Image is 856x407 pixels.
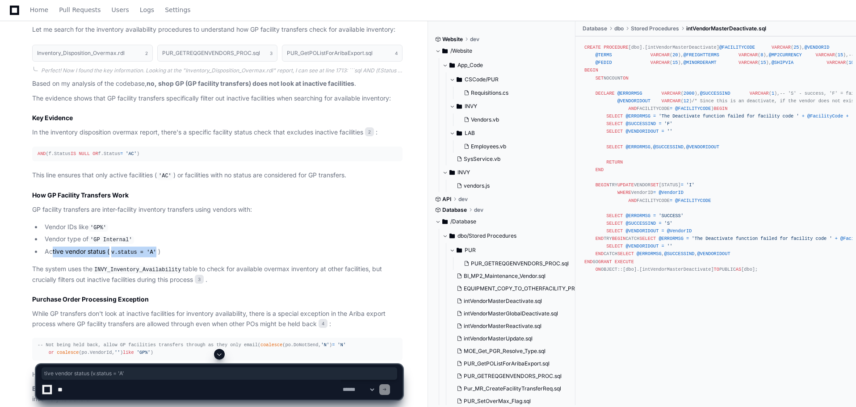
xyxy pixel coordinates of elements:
span: 2 [145,50,148,57]
span: SELECT [606,144,623,150]
span: SELECT [606,129,623,134]
span: @FACILITYCODE [675,198,711,203]
span: AND [629,198,637,203]
span: VARCHAR [815,52,835,58]
p: Let me search for the inventory availability procedures to understand how GP facility transfers c... [32,25,403,35]
span: @SUCCESSIND [653,144,684,150]
span: App_Code [457,62,483,69]
span: BEGIN [596,182,609,188]
p: While GP transfers don't look at inactive facilities for inventory availability, there is a speci... [32,309,403,329]
li: Vendor IDs like [42,222,403,233]
span: VARCHAR [772,45,791,50]
span: Vendors.vb [471,116,499,123]
span: + [846,113,848,119]
span: SELECT [639,236,656,241]
span: = [662,243,664,249]
p: In the inventory disposition overmax report, there's a specific facility status check that exclud... [32,127,403,138]
span: ON [623,76,628,81]
button: Inventory_Disposition_Overmax.rdl2 [32,45,153,62]
span: @FacilityCode [807,113,843,119]
span: BEGIN [584,67,598,73]
span: @SUCCESSIND [625,121,656,126]
button: INVY [442,165,569,180]
h2: Purchase Order Processing Exception [32,295,403,304]
span: VARCHAR [739,60,758,65]
p: GP facility transfers are inter-facility inventory transfers using vendors with: [32,205,403,215]
p: Based on my analysis of the codebase, . [32,79,403,89]
span: SET [596,76,604,81]
button: intVendorMasterUpdate.sql [453,332,578,345]
span: VARCHAR [662,91,681,96]
span: END [584,259,592,264]
span: AS [736,267,741,272]
p: This line ensures that only active facilities ( ) or facilities with no status are considered for... [32,170,403,181]
span: intVendorMasterReactivate.sql [464,323,541,330]
span: intVendorMasterUpdate.sql [464,335,533,342]
span: Logs [140,7,154,13]
span: SELECT [606,113,623,119]
button: intVendorMasterReactivate.sql [453,320,578,332]
span: coalesce [260,342,282,348]
svg: Directory [449,167,455,178]
button: PUR_GETREQGENVENDORS_PROC.sql [460,257,578,270]
span: @TERMS [596,52,612,58]
span: 20 [672,52,678,58]
button: /Database [435,214,569,229]
span: VARCHAR [750,91,769,96]
span: PUR_GETREQGENVENDORS_PROC.sql [471,260,569,267]
span: @ERRORMSG [659,236,683,241]
span: @FACILITYCODE [719,45,755,50]
span: 'The Deactivate function failed for facility code ' [692,236,832,241]
span: GRANT [598,259,612,264]
svg: Directory [442,216,448,227]
span: SELECT [606,243,623,249]
span: 'S' [664,221,672,226]
h1: PUR_GetPOListForAribaExport.sql [287,50,373,56]
h2: How GP Facility Transfers Work [32,191,403,200]
button: SysService.vb [453,153,563,165]
span: 12 [684,98,689,104]
div: ( (po.DoNotSend, ) (po.VendorId, ) ) [38,341,397,357]
span: + [835,236,838,241]
span: Employees.vb [471,143,506,150]
span: 'SUCCESS' [659,213,683,218]
span: API [442,196,451,203]
span: TO [714,267,719,272]
li: Active vendor status ( ) [42,247,403,257]
li: Vendor type of [42,234,403,245]
span: @SHIPVIA [772,60,793,65]
span: = [662,228,664,234]
code: v.status = 'A' [109,248,158,256]
span: SELECT [606,213,623,218]
code: 'GP Internal' [88,236,134,244]
span: VARCHAR [739,52,758,58]
span: 15 [672,60,678,65]
span: tive vendor status (v.status = 'A' [44,370,394,377]
span: 3 [270,50,273,57]
span: = [332,342,335,348]
button: Employees.vb [460,140,563,153]
button: PUR_GETREQGENVENDORS_PROC.sql3 [157,45,278,62]
span: EQUIPMENT_COPY_TO_OTHERFACILITY_PROC.sql [464,285,592,292]
svg: Directory [457,74,462,85]
span: VARCHAR [662,98,681,104]
span: = [686,236,689,241]
button: PUR_GetPOListForAribaExport.sql4 [282,45,403,62]
span: 'I' [686,182,694,188]
span: Stored Procedures [631,25,679,32]
span: @VendorID [659,190,683,195]
button: dbo/Stored Procedures [442,229,576,243]
span: @ERRORMSG [637,251,661,256]
span: LAB [465,130,475,137]
span: @FEDID [596,60,612,65]
span: /Website [450,47,472,55]
span: Requisitions.cs [471,89,508,97]
span: 2 [365,127,374,136]
span: + [802,113,805,119]
span: 1 [772,91,774,96]
span: @FREIGHTTERMS [684,52,719,58]
span: 'AC' [126,151,137,156]
span: 10 [848,60,854,65]
span: WHERE [617,190,631,195]
span: PROCEDURE [604,45,628,50]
